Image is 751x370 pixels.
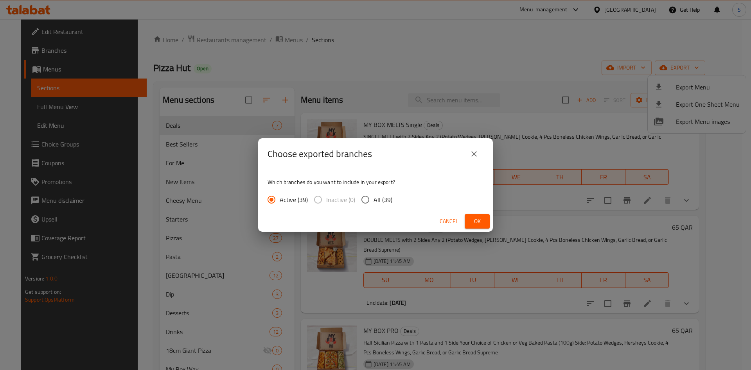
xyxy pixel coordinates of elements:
[471,216,483,226] span: Ok
[280,195,308,204] span: Active (39)
[465,214,490,229] button: Ok
[440,216,458,226] span: Cancel
[374,195,392,204] span: All (39)
[268,178,483,186] p: Which branches do you want to include in your export?
[437,214,462,229] button: Cancel
[326,195,355,204] span: Inactive (0)
[268,148,372,160] h2: Choose exported branches
[465,145,483,163] button: close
